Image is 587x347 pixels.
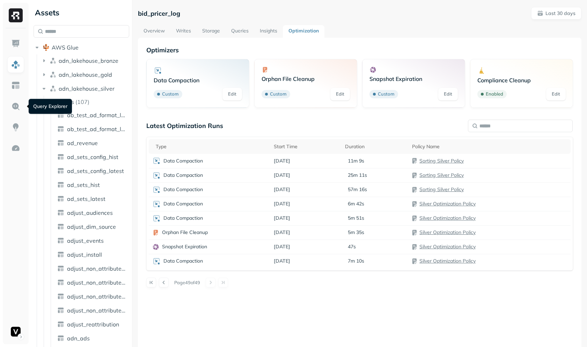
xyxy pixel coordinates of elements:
a: ab_test_ad_format_layout_config_hist [54,110,130,121]
p: ( 107 ) [75,98,89,105]
img: table [57,181,64,188]
img: Asset Explorer [11,81,20,90]
div: Query Explorer [29,99,72,114]
span: adjust_reattribution [67,321,119,328]
p: Data Compaction [163,215,203,221]
p: Page 49 of 49 [174,279,200,286]
a: ad_sets_config_latest [54,165,130,176]
span: adn_lakehouse_bronze [59,57,118,64]
p: 7m 10s [348,258,364,264]
button: AWS Glue [34,42,129,53]
img: table [57,153,64,160]
a: ad_revenue [54,137,130,149]
span: ad_sets_config_hist [67,153,118,160]
a: Sorting Silver Policy [419,186,464,193]
span: AWS Glue [52,44,79,51]
p: 25m 11s [348,172,367,179]
a: Sorting Silver Policy [419,158,464,164]
a: Silver Optimization Policy [419,258,476,264]
span: adjust_non_attributed_install [67,293,127,300]
img: table [57,112,64,119]
img: table [57,223,64,230]
button: adn_lakehouse_silver [41,83,130,94]
span: adjust_non_attributed_iap [67,279,127,286]
p: Compliance Cleanup [477,77,566,84]
img: table [57,195,64,202]
p: Snapshot Expiration [162,243,207,250]
img: table [57,293,64,300]
span: adjust_install [67,251,102,258]
span: ab_test_ad_format_layout_config_hist [67,112,127,119]
p: Data Compaction [163,172,203,179]
button: adn_lakehouse_bronze [41,55,130,66]
img: table [57,265,64,272]
button: Tables(107) [47,96,130,107]
div: Policy Name [412,143,567,150]
p: 5m 51s [348,215,364,221]
p: Data Compaction [154,77,242,84]
img: table [57,126,64,133]
p: Data Compaction [163,201,203,207]
span: [DATE] [274,158,290,164]
a: ad_sets_hist [54,179,130,190]
img: table [57,139,64,146]
img: table [57,321,64,328]
div: Start Time [274,143,338,150]
img: table [57,209,64,216]
img: Assets [11,60,20,69]
span: [DATE] [274,215,290,221]
span: [DATE] [274,258,290,264]
a: adn_ads [54,333,130,344]
a: adjust_reattribution [54,319,130,330]
p: Custom [162,91,179,98]
img: namespace [50,85,57,92]
img: Insights [11,123,20,132]
a: Silver Optimization Policy [419,215,476,221]
img: table [57,251,64,258]
a: Storage [197,25,226,38]
img: table [57,307,64,314]
span: adjust_events [67,237,104,244]
span: adjust_non_attributed_ad_revenue [67,265,127,272]
a: ad_sets_config_hist [54,151,130,163]
a: adjust_dim_source [54,221,130,232]
p: 57m 16s [348,186,367,193]
a: Edit [330,88,350,100]
a: ab_test_ad_format_layout_config_latest [54,123,130,135]
a: adjust_non_attributed_ad_revenue [54,263,130,274]
span: ad_sets_latest [67,195,105,202]
p: Enabled [486,91,503,98]
div: Duration [345,143,405,150]
img: root [43,44,50,51]
span: adn_lakehouse_silver [59,85,115,92]
a: adjust_audiences [54,207,130,218]
p: Data Compaction [163,258,203,264]
span: [DATE] [274,201,290,207]
img: table [57,237,64,244]
span: ad_sets_config_latest [67,167,124,174]
a: Sorting Silver Policy [419,172,464,178]
button: adn_lakehouse_gold [41,69,130,80]
a: Edit [546,88,566,100]
div: Type [156,143,267,150]
a: Optimization [283,25,324,38]
a: adjust_non_attributed_install [54,291,130,302]
img: Ryft [9,8,23,22]
span: adjust_audiences [67,209,113,216]
p: Latest Optimization Runs [146,122,223,130]
img: Voodoo [11,327,21,337]
a: Silver Optimization Policy [419,243,476,250]
a: Silver Optimization Policy [419,229,476,235]
span: [DATE] [274,243,290,250]
span: [DATE] [274,172,290,179]
p: bid_pricer_log [138,9,180,17]
p: Snapshot Expiration [369,75,458,82]
span: ad_sets_hist [67,181,100,188]
span: ab_test_ad_format_layout_config_latest [67,126,127,133]
p: Last 30 days [545,10,575,17]
p: 47s [348,243,356,250]
img: Dashboard [11,39,20,48]
p: Custom [378,91,395,98]
img: table [57,279,64,286]
p: Data Compaction [163,186,203,193]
